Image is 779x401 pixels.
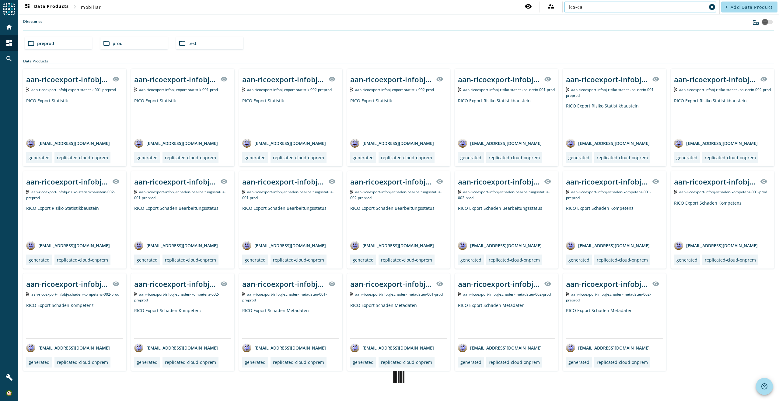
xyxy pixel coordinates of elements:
div: replicated-cloud-onprem [381,257,432,263]
span: Kafka Topic: aan-ricoexport-infobj-risiko-statistikbaustein-001-prod [463,87,555,92]
div: RICO Export Risiko Statistikbaustein [458,98,555,134]
img: Kafka Topic: aan-ricoexport-infobj-schaden-bearbeitungsstatus-002-prod [458,190,461,194]
mat-icon: visibility [525,3,532,10]
img: Kafka Topic: aan-ricoexport-infobj-export-statistik-001-prod [134,87,137,92]
mat-icon: visibility [652,76,659,83]
div: [EMAIL_ADDRESS][DOMAIN_NAME] [350,139,434,148]
span: Kafka Topic: aan-ricoexport-infobj-schaden-metadaten-002-preprod [566,292,651,303]
div: replicated-cloud-onprem [489,155,540,160]
img: avatar [458,241,467,250]
button: Add Data Product [721,2,777,12]
div: replicated-cloud-onprem [165,359,216,365]
div: RICO Export Schaden Kompetenz [134,308,231,338]
img: avatar [242,241,251,250]
mat-icon: visibility [652,178,659,185]
img: avatar [566,343,575,352]
div: aan-ricoexport-infobj-export-statistik-002-_stage_ [350,74,433,84]
mat-icon: folder_open [179,40,186,47]
div: replicated-cloud-onprem [489,359,540,365]
div: [EMAIL_ADDRESS][DOMAIN_NAME] [674,241,758,250]
img: Kafka Topic: aan-ricoexport-infobj-export-statistik-002-preprod [242,87,245,92]
div: generated [29,155,50,160]
div: aan-ricoexport-infobj-risiko-statistikbaustein-001-_stage_ [566,74,648,84]
div: aan-ricoexport-infobj-risiko-statistikbaustein-002-_stage_ [674,74,756,84]
div: RICO Export Schaden Metadaten [458,302,555,338]
span: Kafka Topic: aan-ricoexport-infobj-export-statistik-002-prod [355,87,434,92]
img: Kafka Topic: aan-ricoexport-infobj-schaden-metadaten-001-prod [350,292,353,296]
div: [EMAIL_ADDRESS][DOMAIN_NAME] [458,241,542,250]
div: [EMAIL_ADDRESS][DOMAIN_NAME] [134,241,218,250]
span: Kafka Topic: aan-ricoexport-infobj-schaden-kompetenz-002-preprod [134,292,219,303]
span: Kafka Topic: aan-ricoexport-infobj-export-statistik-001-prod [139,87,218,92]
img: avatar [458,139,467,148]
mat-icon: visibility [544,178,551,185]
div: generated [353,155,374,160]
div: [EMAIL_ADDRESS][DOMAIN_NAME] [566,343,650,352]
div: RICO Export Statistik [350,98,447,134]
span: Kafka Topic: aan-ricoexport-infobj-schaden-kompetenz-001-preprod [566,189,651,200]
span: Add Data Product [731,4,773,10]
div: RICO Export Risiko Statistikbaustein [566,103,663,134]
span: Kafka Topic: aan-ricoexport-infobj-schaden-metadaten-001-preprod [242,292,327,303]
div: [EMAIL_ADDRESS][DOMAIN_NAME] [674,139,758,148]
img: Kafka Topic: aan-ricoexport-infobj-schaden-kompetenz-002-prod [26,292,29,296]
mat-icon: visibility [760,178,767,185]
button: Data Products [21,2,71,12]
img: avatar [350,343,359,352]
img: df3a2c00d7f1025ea8f91671640e3a84 [6,390,12,396]
mat-icon: visibility [436,280,443,287]
div: [EMAIL_ADDRESS][DOMAIN_NAME] [458,139,542,148]
div: replicated-cloud-onprem [705,257,756,263]
div: replicated-cloud-onprem [597,155,648,160]
div: RICO Export Statistik [134,98,231,134]
div: RICO Export Statistik [26,98,123,134]
div: generated [245,359,266,365]
mat-icon: cancel [708,3,716,11]
span: Kafka Topic: aan-ricoexport-infobj-risiko-statistikbaustein-002-preprod [26,189,115,200]
img: avatar [134,241,143,250]
mat-icon: visibility [544,280,551,287]
div: replicated-cloud-onprem [165,257,216,263]
div: replicated-cloud-onprem [165,155,216,160]
img: Kafka Topic: aan-ricoexport-infobj-export-statistik-001-preprod [26,87,29,92]
mat-icon: visibility [652,280,659,287]
div: generated [29,257,50,263]
span: preprod [37,40,54,46]
div: generated [29,359,50,365]
div: RICO Export Schaden Kompetenz [26,302,123,338]
mat-icon: visibility [112,76,120,83]
img: Kafka Topic: aan-ricoexport-infobj-schaden-metadaten-002-prod [458,292,461,296]
div: generated [245,155,266,160]
div: aan-ricoexport-infobj-schaden-kompetenz-002-_stage_ [26,279,109,289]
img: Kafka Topic: aan-ricoexport-infobj-schaden-bearbeitungsstatus-001-prod [242,190,245,194]
mat-icon: folder_open [27,40,35,47]
div: generated [460,155,481,160]
img: spoud-logo.svg [3,3,15,15]
div: RICO Export Schaden Kompetenz [674,200,771,236]
div: RICO Export Schaden Metadaten [566,308,663,338]
div: replicated-cloud-onprem [57,359,108,365]
img: avatar [566,139,575,148]
div: [EMAIL_ADDRESS][DOMAIN_NAME] [26,139,110,148]
div: replicated-cloud-onprem [273,155,324,160]
div: RICO Export Schaden Metadaten [350,302,447,338]
div: replicated-cloud-onprem [381,155,432,160]
div: aan-ricoexport-infobj-export-statistik-002-_stage_ [242,74,325,84]
div: replicated-cloud-onprem [381,359,432,365]
div: RICO Export Schaden Bearbeitungsstatus [350,205,447,236]
div: replicated-cloud-onprem [57,155,108,160]
div: RICO Export Risiko Statistikbaustein [26,205,123,236]
img: Kafka Topic: aan-ricoexport-infobj-schaden-bearbeitungsstatus-002-preprod [350,190,353,194]
span: Kafka Topic: aan-ricoexport-infobj-schaden-bearbeitungsstatus-002-prod [458,189,550,200]
div: aan-ricoexport-infobj-schaden-metadaten-001-_stage_ [242,279,325,289]
mat-icon: chevron_right [71,3,79,10]
div: replicated-cloud-onprem [597,257,648,263]
div: replicated-cloud-onprem [489,257,540,263]
span: Kafka Topic: aan-ricoexport-infobj-schaden-kompetenz-002-prod [31,292,119,297]
div: generated [137,257,158,263]
mat-icon: visibility [328,178,336,185]
mat-icon: visibility [544,76,551,83]
span: Kafka Topic: aan-ricoexport-infobj-risiko-statistikbaustein-001-preprod [566,87,655,98]
div: RICO Export Schaden Bearbeitungsstatus [134,205,231,236]
div: [EMAIL_ADDRESS][DOMAIN_NAME] [350,241,434,250]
